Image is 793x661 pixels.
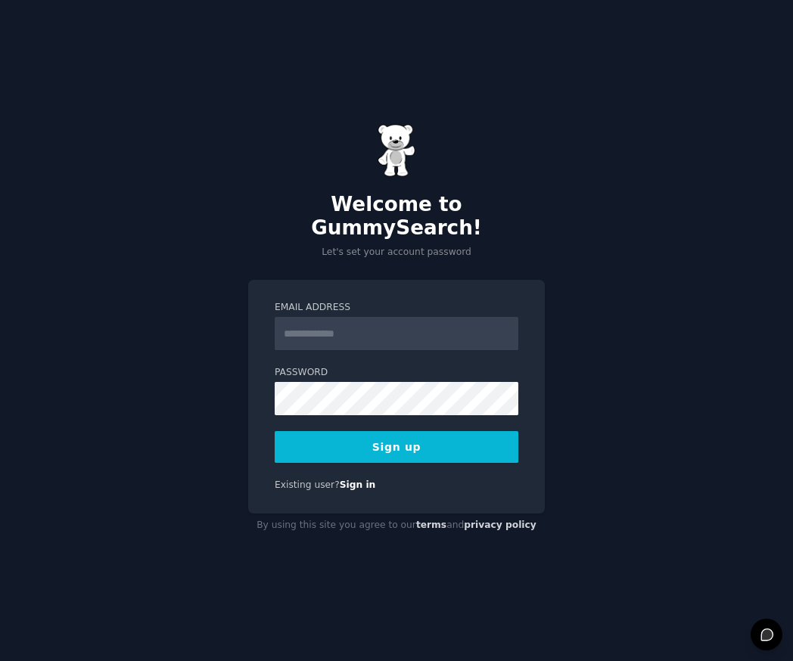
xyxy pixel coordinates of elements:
a: Sign in [340,479,376,490]
div: By using this site you agree to our and [248,514,545,538]
a: privacy policy [464,520,536,530]
label: Password [275,366,518,380]
h2: Welcome to GummySearch! [248,193,545,241]
button: Sign up [275,431,518,463]
p: Let's set your account password [248,246,545,259]
label: Email Address [275,301,518,315]
a: terms [416,520,446,530]
img: Gummy Bear [378,124,415,177]
span: Existing user? [275,479,340,490]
